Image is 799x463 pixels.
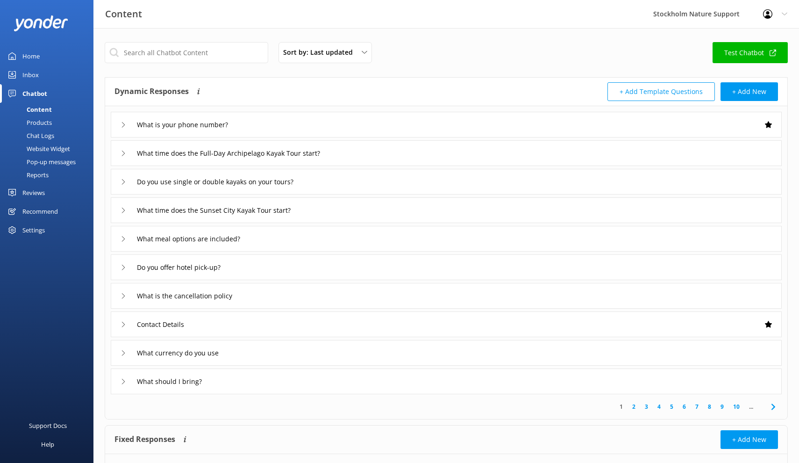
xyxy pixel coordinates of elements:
div: Support Docs [29,416,67,435]
a: 6 [678,402,691,411]
div: Chat Logs [6,129,54,142]
a: 4 [653,402,665,411]
div: Settings [22,221,45,239]
h4: Dynamic Responses [114,82,189,101]
a: Test Chatbot [713,42,788,63]
div: Website Widget [6,142,70,155]
div: Pop-up messages [6,155,76,168]
button: + Add New [721,82,778,101]
a: 3 [640,402,653,411]
h4: Fixed Responses [114,430,175,449]
a: 1 [615,402,628,411]
a: Pop-up messages [6,155,93,168]
button: + Add New [721,430,778,449]
a: 10 [728,402,744,411]
a: Chat Logs [6,129,93,142]
a: Products [6,116,93,129]
div: Reviews [22,183,45,202]
span: Sort by: Last updated [283,47,358,58]
div: Content [6,103,52,116]
div: Chatbot [22,84,47,103]
div: Products [6,116,52,129]
div: Reports [6,168,49,181]
input: Search all Chatbot Content [105,42,268,63]
div: Home [22,47,40,65]
div: Help [41,435,54,454]
button: + Add Template Questions [607,82,715,101]
a: 9 [716,402,728,411]
a: 8 [703,402,716,411]
img: yonder-white-logo.png [14,15,68,31]
a: 7 [691,402,703,411]
a: 5 [665,402,678,411]
div: Inbox [22,65,39,84]
h3: Content [105,7,142,22]
a: Content [6,103,93,116]
a: 2 [628,402,640,411]
a: Website Widget [6,142,93,155]
a: Reports [6,168,93,181]
div: Recommend [22,202,58,221]
span: ... [744,402,758,411]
